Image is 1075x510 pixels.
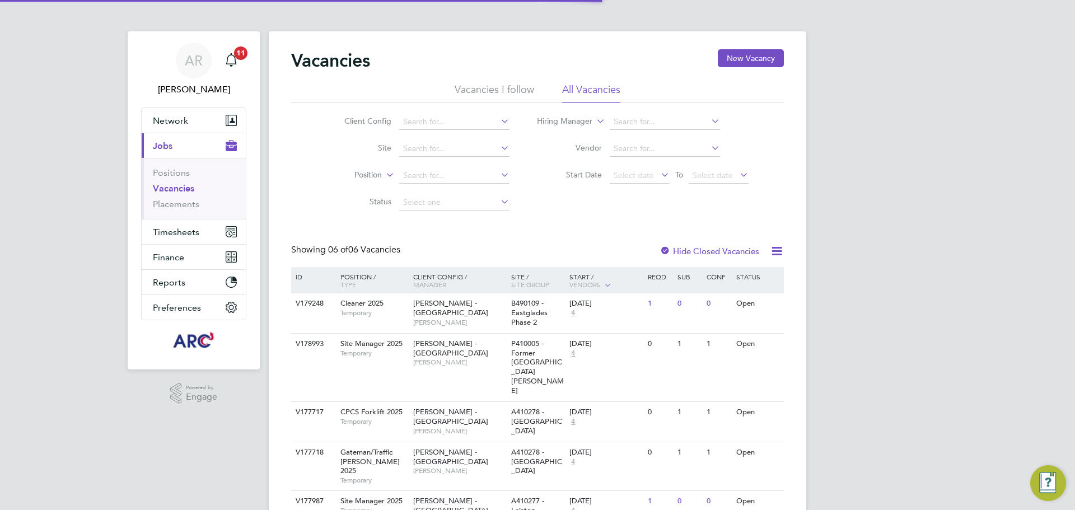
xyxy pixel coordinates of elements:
span: [PERSON_NAME] - [GEOGRAPHIC_DATA] [413,447,488,466]
button: Preferences [142,295,246,320]
div: [DATE] [569,299,642,308]
span: CPCS Forklift 2025 [340,407,403,417]
input: Select one [399,195,510,210]
div: 0 [645,402,674,423]
div: Site / [508,267,567,294]
span: Vendors [569,280,601,289]
span: [PERSON_NAME] - [GEOGRAPHIC_DATA] [413,339,488,358]
span: 06 of [328,244,348,255]
div: Conf [704,267,733,286]
div: Start / [567,267,645,295]
li: All Vacancies [562,83,620,103]
div: Open [733,334,782,354]
span: [PERSON_NAME] [413,427,506,436]
span: Temporary [340,417,408,426]
div: Showing [291,244,403,256]
div: 1 [675,442,704,463]
div: Client Config / [410,267,508,294]
div: Open [733,293,782,314]
a: Powered byEngage [170,383,218,404]
input: Search for... [610,114,720,130]
span: 4 [569,417,577,427]
span: Type [340,280,356,289]
div: V179248 [293,293,332,314]
span: [PERSON_NAME] [413,358,506,367]
span: 4 [569,308,577,318]
div: [DATE] [569,448,642,457]
span: A410278 - [GEOGRAPHIC_DATA] [511,407,562,436]
span: Temporary [340,476,408,485]
div: Sub [675,267,704,286]
label: Site [327,143,391,153]
div: 1 [704,442,733,463]
div: Status [733,267,782,286]
span: Abbie Ross [141,83,246,96]
label: Vendor [537,143,602,153]
input: Search for... [399,141,510,157]
span: A410278 - [GEOGRAPHIC_DATA] [511,447,562,476]
a: AR[PERSON_NAME] [141,43,246,96]
span: Cleaner 2025 [340,298,384,308]
span: Jobs [153,141,172,151]
div: Open [733,442,782,463]
div: V178993 [293,334,332,354]
button: Network [142,108,246,133]
a: Vacancies [153,183,194,194]
div: 1 [675,334,704,354]
span: AR [185,53,203,68]
div: Open [733,402,782,423]
div: [DATE] [569,339,642,349]
span: P410005 - Former [GEOGRAPHIC_DATA][PERSON_NAME] [511,339,564,395]
span: Finance [153,252,184,263]
a: 11 [220,43,242,78]
span: Temporary [340,349,408,358]
div: 1 [675,402,704,423]
li: Vacancies I follow [455,83,534,103]
button: Timesheets [142,219,246,244]
span: Select date [614,170,654,180]
label: Hiring Manager [528,116,592,127]
button: Engage Resource Center [1030,465,1066,501]
span: [PERSON_NAME] - [GEOGRAPHIC_DATA] [413,298,488,317]
h2: Vacancies [291,49,370,72]
label: Start Date [537,170,602,180]
span: [PERSON_NAME] - [GEOGRAPHIC_DATA] [413,407,488,426]
div: 0 [645,442,674,463]
div: 1 [704,334,733,354]
nav: Main navigation [128,31,260,369]
div: 0 [645,334,674,354]
div: Position / [332,267,410,294]
div: Jobs [142,158,246,219]
span: 4 [569,349,577,358]
label: Client Config [327,116,391,126]
span: Reports [153,277,185,288]
span: Timesheets [153,227,199,237]
a: Positions [153,167,190,178]
span: Site Group [511,280,549,289]
span: Network [153,115,188,126]
div: [DATE] [569,408,642,417]
a: Placements [153,199,199,209]
span: Powered by [186,383,217,392]
span: Select date [693,170,733,180]
span: Manager [413,280,446,289]
span: B490109 - Eastglades Phase 2 [511,298,548,327]
input: Search for... [610,141,720,157]
input: Search for... [399,114,510,130]
label: Hide Closed Vacancies [660,246,759,256]
span: Site Manager 2025 [340,496,403,506]
button: New Vacancy [718,49,784,67]
div: 0 [675,293,704,314]
img: arcgroup-logo-retina.png [171,331,217,349]
label: Status [327,196,391,207]
span: To [672,167,686,182]
button: Jobs [142,133,246,158]
span: 06 Vacancies [328,244,400,255]
div: 1 [704,402,733,423]
a: Go to home page [141,331,246,349]
span: 4 [569,457,577,467]
span: Site Manager 2025 [340,339,403,348]
div: 1 [645,293,674,314]
span: [PERSON_NAME] [413,318,506,327]
label: Position [317,170,382,181]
